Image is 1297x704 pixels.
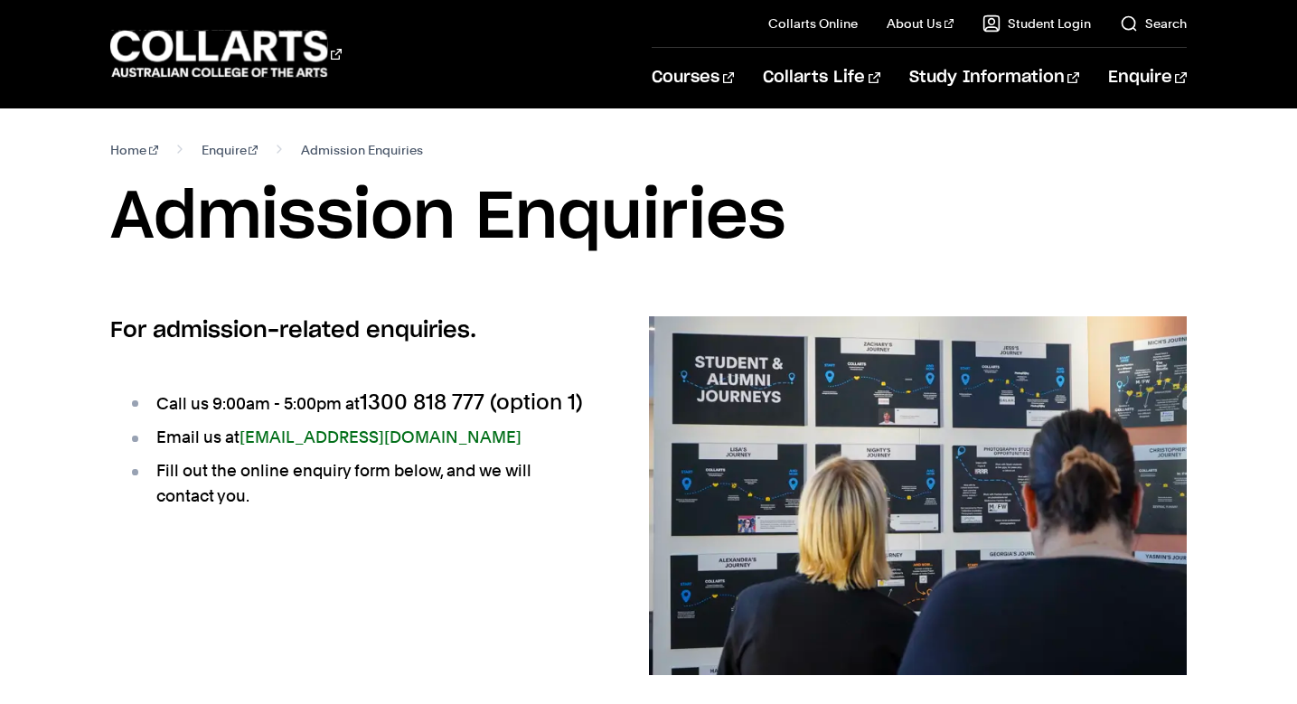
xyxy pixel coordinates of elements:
[768,14,858,33] a: Collarts Online
[128,425,591,450] li: Email us at
[240,427,522,446] a: [EMAIL_ADDRESS][DOMAIN_NAME]
[202,137,258,163] a: Enquire
[110,137,158,163] a: Home
[110,177,1187,258] h1: Admission Enquiries
[128,458,591,509] li: Fill out the online enquiry form below, and we will contact you.
[110,316,591,345] h2: For admission-related enquiries.
[982,14,1091,33] a: Student Login
[887,14,954,33] a: About Us
[909,48,1079,108] a: Study Information
[652,48,734,108] a: Courses
[301,137,423,163] span: Admission Enquiries
[1108,48,1187,108] a: Enquire
[1120,14,1187,33] a: Search
[763,48,879,108] a: Collarts Life
[128,390,591,417] li: Call us 9:00am - 5:00pm at
[360,389,583,415] span: 1300 818 777 (option 1)
[110,28,342,80] div: Go to homepage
